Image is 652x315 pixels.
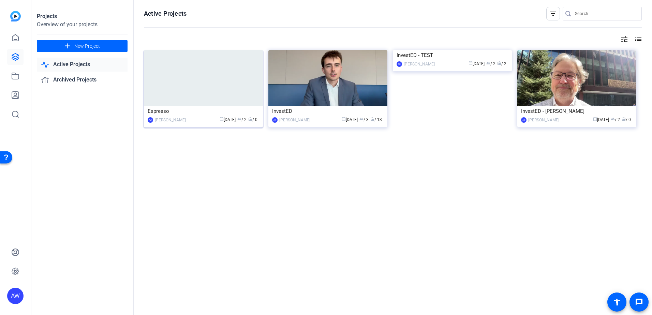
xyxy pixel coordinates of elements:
[593,117,597,121] span: calendar_today
[613,298,621,306] mat-icon: accessibility
[37,73,128,87] a: Archived Projects
[279,117,310,123] div: [PERSON_NAME]
[370,117,382,122] span: / 13
[342,117,358,122] span: [DATE]
[622,117,626,121] span: radio
[622,117,631,122] span: / 0
[635,298,643,306] mat-icon: message
[37,12,128,20] div: Projects
[37,40,128,52] button: New Project
[237,117,247,122] span: / 2
[7,288,24,304] div: AW
[575,10,636,18] input: Search
[593,117,609,122] span: [DATE]
[37,58,128,72] a: Active Projects
[359,117,369,122] span: / 3
[486,61,495,66] span: / 2
[549,10,557,18] mat-icon: filter_list
[63,42,72,50] mat-icon: add
[611,117,620,122] span: / 2
[528,117,559,123] div: [PERSON_NAME]
[486,61,490,65] span: group
[272,106,384,116] div: InvestED
[611,117,615,121] span: group
[155,117,186,123] div: [PERSON_NAME]
[469,61,473,65] span: calendar_today
[370,117,374,121] span: radio
[521,117,527,123] div: AG
[220,117,224,121] span: calendar_today
[634,35,642,43] mat-icon: list
[397,50,508,60] div: InvestED - TEST
[148,117,153,123] div: AW
[37,20,128,29] div: Overview of your projects
[148,106,259,116] div: Espresso
[497,61,501,65] span: radio
[248,117,252,121] span: radio
[342,117,346,121] span: calendar_today
[397,61,402,67] div: NH
[220,117,236,122] span: [DATE]
[359,117,364,121] span: group
[144,10,187,18] h1: Active Projects
[248,117,257,122] span: / 0
[404,61,435,67] div: [PERSON_NAME]
[521,106,633,116] div: InvestED - [PERSON_NAME]
[620,35,628,43] mat-icon: tune
[74,43,100,50] span: New Project
[237,117,241,121] span: group
[469,61,485,66] span: [DATE]
[272,117,278,123] div: AW
[497,61,506,66] span: / 2
[10,11,21,21] img: blue-gradient.svg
